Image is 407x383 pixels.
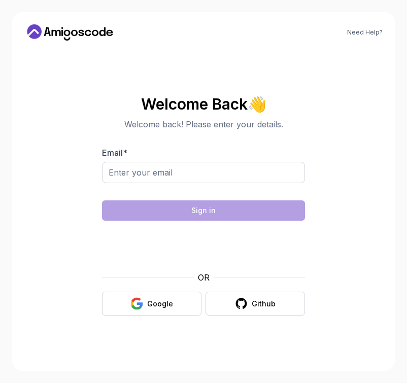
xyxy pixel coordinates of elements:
label: Email * [102,148,127,158]
p: OR [198,271,210,284]
div: Google [147,299,173,309]
button: Sign in [102,200,305,221]
input: Enter your email [102,162,305,183]
div: Sign in [191,205,216,216]
iframe: Widget containing checkbox for hCaptcha security challenge [127,227,280,265]
div: Github [252,299,276,309]
span: 👋 [247,94,267,113]
h2: Welcome Back [102,96,305,112]
button: Github [206,292,305,316]
p: Welcome back! Please enter your details. [102,118,305,130]
a: Need Help? [347,28,383,37]
button: Google [102,292,201,316]
a: Home link [24,24,116,41]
